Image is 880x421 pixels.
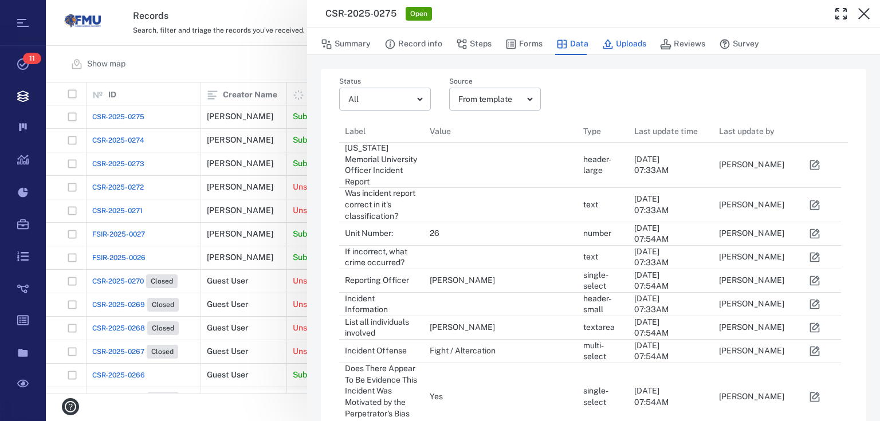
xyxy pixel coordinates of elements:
div: [DATE] 07:33AM [634,246,669,269]
button: Uploads [602,33,646,55]
label: Source [449,78,541,88]
div: [DATE] 07:33AM [634,293,669,316]
div: Last update time [628,115,713,147]
div: Last update by [719,115,775,147]
div: [DATE] 07:54AM [634,270,669,292]
div: Fight / Altercation [430,345,496,357]
div: Type [583,115,601,147]
div: From template [458,93,522,106]
div: single-select [583,270,623,292]
div: If incorrect, what crime occurred? [345,246,418,269]
div: [PERSON_NAME] [719,345,784,357]
div: [DATE] 07:54AM [634,223,669,245]
div: number [583,228,611,239]
div: Value [424,115,577,147]
div: Was incident report correct in it's classification? [345,188,418,222]
button: Close [852,2,875,25]
div: [PERSON_NAME] [719,251,784,263]
div: [DATE] 07:33AM [634,194,669,216]
div: single-select [583,385,623,408]
button: Survey [719,33,759,55]
label: Status [339,78,431,88]
button: Toggle Fullscreen [830,2,852,25]
div: Label [339,115,424,147]
span: 11 [23,53,41,64]
div: [PERSON_NAME] [430,275,495,286]
div: text [583,251,598,263]
div: Last update by [713,115,798,147]
span: Help [26,8,49,18]
div: List all individuals involved [345,317,418,339]
div: multi-select [583,340,623,363]
div: [PERSON_NAME] [719,322,784,333]
div: Label [345,115,366,147]
button: Data [556,33,588,55]
div: [PERSON_NAME] [719,228,784,239]
div: header-small [583,293,623,316]
div: [US_STATE] Memorial University Officer Incident Report [345,143,418,187]
button: Reviews [660,33,705,55]
div: Unit Number: [345,228,393,239]
div: [PERSON_NAME] [719,298,784,310]
div: 26 [430,228,439,239]
div: Type [577,115,628,147]
div: Last update time [634,115,698,147]
div: All [348,93,412,106]
div: [DATE] 07:54AM [634,317,669,339]
div: Value [430,115,451,147]
button: Steps [456,33,492,55]
div: [DATE] 07:33AM [634,154,669,176]
div: header-large [583,154,623,176]
div: Incident Information [345,293,418,316]
div: [PERSON_NAME] [719,199,784,211]
div: Reporting Officer [345,275,409,286]
div: text [583,199,598,211]
div: [PERSON_NAME] [430,322,495,333]
div: Yes [430,391,443,403]
button: Summary [321,33,371,55]
h3: CSR-2025-0275 [325,7,396,21]
div: [DATE] 07:54AM [634,385,669,408]
div: Incident Offense [345,345,407,357]
div: [DATE] 07:54AM [634,340,669,363]
div: [PERSON_NAME] [719,391,784,403]
button: Forms [505,33,543,55]
div: [PERSON_NAME] [719,275,784,286]
button: Record info [384,33,442,55]
div: textarea [583,322,615,333]
div: [PERSON_NAME] [719,159,784,171]
span: Open [408,9,430,19]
